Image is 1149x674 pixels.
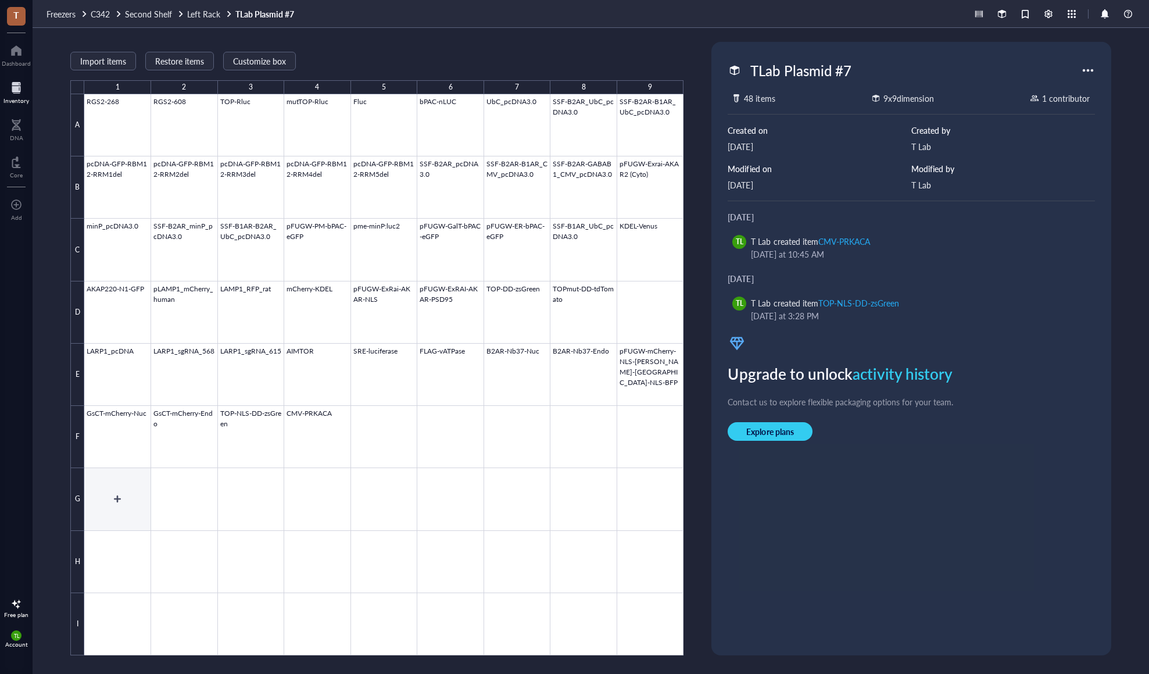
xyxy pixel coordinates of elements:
[125,9,233,19] a: Second ShelfLeft Rack
[249,80,253,95] div: 3
[736,237,743,247] span: TL
[10,172,23,179] div: Core
[11,214,22,221] div: Add
[449,80,453,95] div: 6
[728,162,911,175] div: Modified on
[5,641,28,648] div: Account
[728,140,911,153] div: [DATE]
[223,52,296,70] button: Customize box
[648,80,652,95] div: 9
[2,60,31,67] div: Dashboard
[145,52,214,70] button: Restore items
[70,593,84,655] div: I
[515,80,519,95] div: 7
[582,80,586,95] div: 8
[235,9,296,19] a: TLab Plasmid #7
[728,230,1094,265] a: TLT Lab created itemCMV-PRKACA[DATE] at 10:45 AM
[91,8,110,20] span: C342
[10,153,23,179] a: Core
[155,56,204,66] span: Restore items
[745,58,856,83] div: TLab Plasmid #7
[125,8,172,20] span: Second Shelf
[751,235,869,248] div: T Lab created item
[70,468,84,530] div: G
[818,236,870,247] div: CMV-PRKACA
[10,116,23,141] a: DNA
[728,272,1094,285] div: [DATE]
[751,309,1080,322] div: [DATE] at 3:28 PM
[911,140,1095,153] div: T Lab
[4,611,28,618] div: Free plan
[728,292,1094,327] a: TLT Lab created itemTOP-NLS-DD-zsGreen[DATE] at 3:28 PM
[728,211,1094,223] div: [DATE]
[80,56,126,66] span: Import items
[911,162,1095,175] div: Modified by
[187,8,220,20] span: Left Rack
[70,156,84,219] div: B
[911,179,1095,191] div: T Lab
[70,344,84,406] div: E
[728,395,1094,408] div: Contact us to explore flexible packaging options for your team.
[13,633,19,639] span: TL
[883,92,933,105] div: 9 x 9 dimension
[853,363,953,384] span: activity history
[315,80,319,95] div: 4
[728,362,1094,386] div: Upgrade to unlock
[233,56,286,66] span: Customize box
[3,79,29,104] a: Inventory
[70,219,84,281] div: C
[91,9,123,19] a: C342
[70,531,84,593] div: H
[70,94,84,156] div: A
[46,9,88,19] a: Freezers
[1042,92,1090,105] div: 1 contributor
[70,406,84,468] div: F
[70,52,136,70] button: Import items
[382,80,386,95] div: 5
[70,281,84,344] div: D
[751,248,1080,261] div: [DATE] at 10:45 AM
[728,422,1094,441] a: Explore plans
[182,80,186,95] div: 2
[728,179,911,191] div: [DATE]
[746,426,793,437] span: Explore plans
[46,8,76,20] span: Freezers
[728,124,911,137] div: Created on
[818,297,899,309] div: TOP-NLS-DD-zsGreen
[744,92,775,105] div: 48 items
[13,8,19,22] span: T
[736,298,743,309] span: TL
[2,41,31,67] a: Dashboard
[911,124,1095,137] div: Created by
[728,422,812,441] button: Explore plans
[3,97,29,104] div: Inventory
[10,134,23,141] div: DNA
[116,80,120,95] div: 1
[751,297,899,309] div: T Lab created item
